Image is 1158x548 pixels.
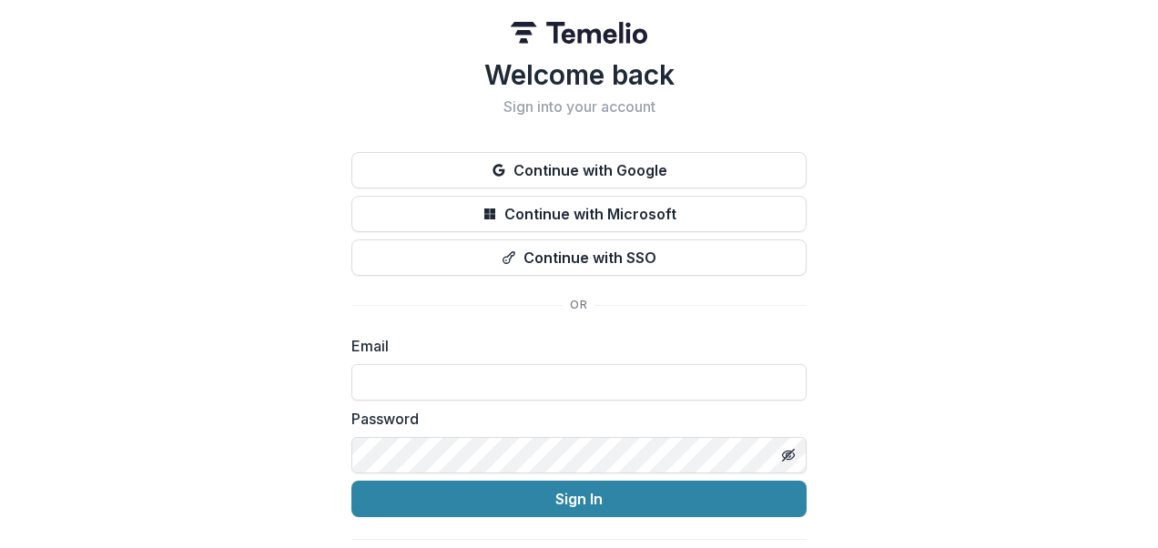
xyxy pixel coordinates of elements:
button: Continue with Google [351,152,807,188]
h2: Sign into your account [351,98,807,116]
img: Temelio [511,22,647,44]
label: Password [351,408,796,430]
label: Email [351,335,796,357]
button: Continue with SSO [351,239,807,276]
button: Toggle password visibility [774,441,803,470]
h1: Welcome back [351,58,807,91]
button: Continue with Microsoft [351,196,807,232]
button: Sign In [351,481,807,517]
